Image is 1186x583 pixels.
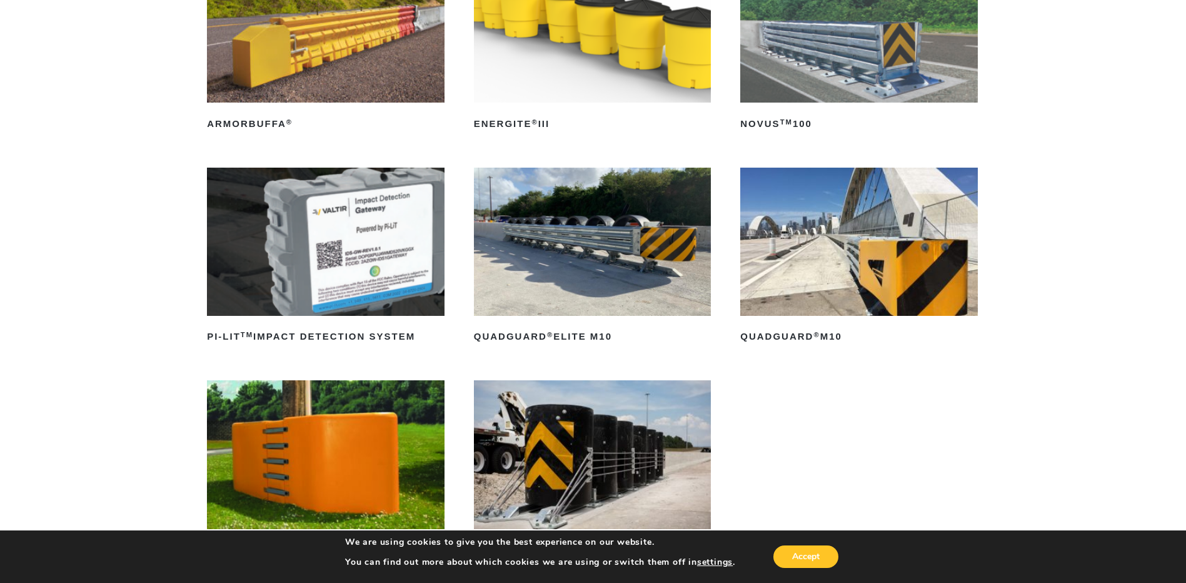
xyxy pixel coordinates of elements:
sup: ® [286,118,293,126]
a: QuadGuard®Elite M10 [474,168,711,347]
h2: NOVUS 100 [740,114,978,134]
a: QuadGuard®M10 [740,168,978,347]
sup: ® [531,118,538,126]
sup: ® [813,331,820,338]
p: You can find out more about which cookies we are using or switch them off in . [345,557,735,568]
button: settings [697,557,733,568]
sup: TM [780,118,793,126]
sup: ® [547,331,553,338]
h2: ArmorBuffa [207,114,445,134]
h2: ENERGITE III [474,114,711,134]
a: RAPTOR® [207,380,445,560]
a: PI-LITTMImpact Detection System [207,168,445,347]
h2: PI-LIT Impact Detection System [207,327,445,347]
button: Accept [773,545,838,568]
p: We are using cookies to give you the best experience on our website. [345,537,735,548]
h2: QuadGuard M10 [740,327,978,347]
h2: QuadGuard Elite M10 [474,327,711,347]
a: REACT®M [474,380,711,560]
sup: TM [241,331,253,338]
